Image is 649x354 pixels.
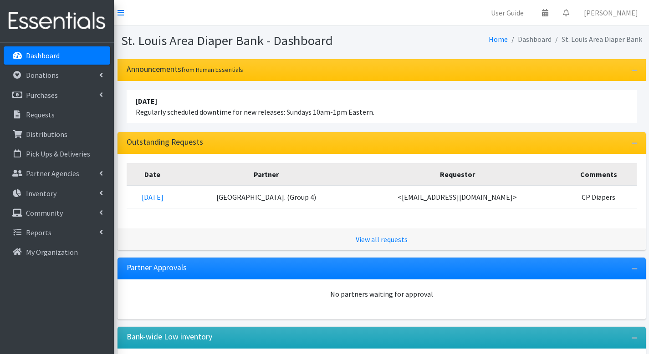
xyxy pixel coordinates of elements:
[4,204,110,222] a: Community
[127,163,179,186] th: Date
[4,6,110,36] img: HumanEssentials
[561,186,637,208] td: CP Diapers
[484,4,531,22] a: User Guide
[489,35,508,44] a: Home
[127,288,637,299] div: No partners waiting for approval
[181,66,243,74] small: from Human Essentials
[4,66,110,84] a: Donations
[127,65,243,74] h3: Announcements
[142,192,164,202] a: [DATE]
[561,163,637,186] th: Comments
[179,163,354,186] th: Partner
[26,189,56,198] p: Inventory
[26,71,59,80] p: Donations
[4,106,110,124] a: Requests
[121,33,378,49] h1: St. Louis Area Diaper Bank - Dashboard
[354,186,561,208] td: <[EMAIL_ADDRESS][DOMAIN_NAME]>
[4,243,110,261] a: My Organization
[508,33,552,46] li: Dashboard
[26,149,90,158] p: Pick Ups & Deliveries
[26,169,79,178] p: Partner Agencies
[354,163,561,186] th: Requestor
[4,184,110,202] a: Inventory
[4,223,110,242] a: Reports
[4,86,110,104] a: Purchases
[127,137,203,147] h3: Outstanding Requests
[127,90,637,123] li: Regularly scheduled downtime for new releases: Sundays 10am-1pm Eastern.
[26,51,60,60] p: Dashboard
[577,4,645,22] a: [PERSON_NAME]
[179,186,354,208] td: [GEOGRAPHIC_DATA]. (Group 4)
[4,46,110,65] a: Dashboard
[4,164,110,182] a: Partner Agencies
[552,33,642,46] li: St. Louis Area Diaper Bank
[26,208,63,217] p: Community
[127,332,212,342] h3: Bank-wide Low inventory
[356,235,408,244] a: View all requests
[26,110,55,119] p: Requests
[26,130,67,139] p: Distributions
[4,145,110,163] a: Pick Ups & Deliveries
[127,263,187,273] h3: Partner Approvals
[26,91,58,100] p: Purchases
[26,248,78,257] p: My Organization
[4,125,110,143] a: Distributions
[26,228,51,237] p: Reports
[136,96,157,106] strong: [DATE]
